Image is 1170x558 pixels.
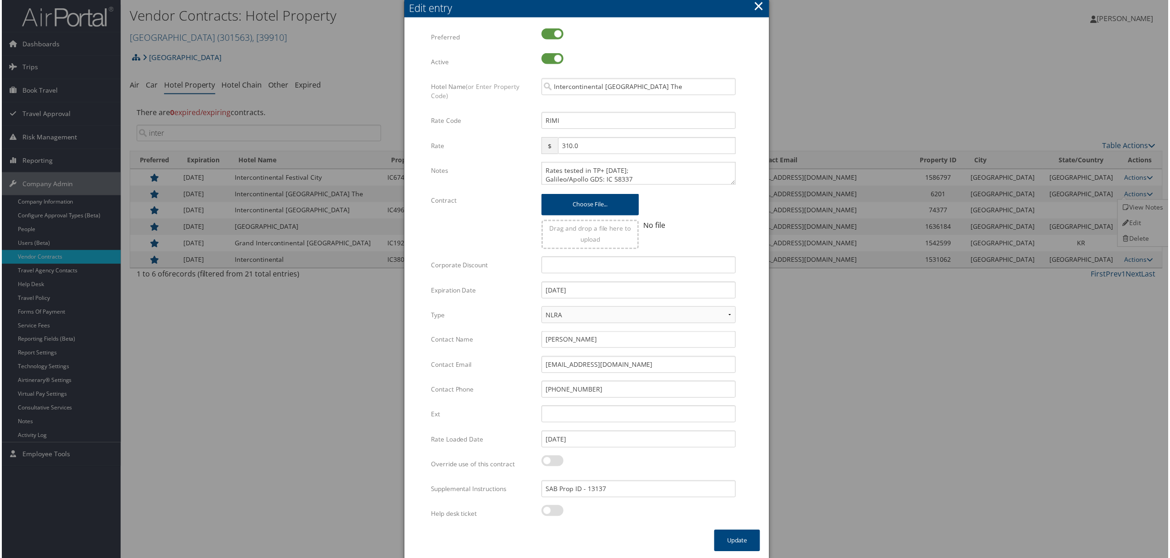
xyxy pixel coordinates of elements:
span: Drag and drop a file here to upload [549,225,631,244]
label: Supplemental Instructions [430,482,535,499]
label: Preferred [430,28,535,46]
label: Contact Name [430,332,535,349]
label: Override use of this contract [430,457,535,474]
span: No file [644,221,666,231]
span: $ [541,138,557,155]
label: Contact Email [430,357,535,375]
input: (___) ___-____ [541,382,736,399]
label: Rate Code [430,112,535,130]
label: Type [430,307,535,325]
label: Rate Loaded Date [430,432,535,449]
label: Help desk ticket [430,507,535,524]
label: Active [430,53,535,71]
label: Contact Phone [430,382,535,399]
label: Contract [430,193,535,210]
label: Ext [430,407,535,424]
label: Notes [430,162,535,180]
label: Rate [430,138,535,155]
label: Corporate Discount [430,257,535,275]
span: (or Enter Property Code) [430,83,519,100]
label: Hotel Name [430,78,535,105]
label: Expiration Date [430,282,535,300]
div: Edit entry [408,1,770,15]
button: Update [715,531,761,553]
